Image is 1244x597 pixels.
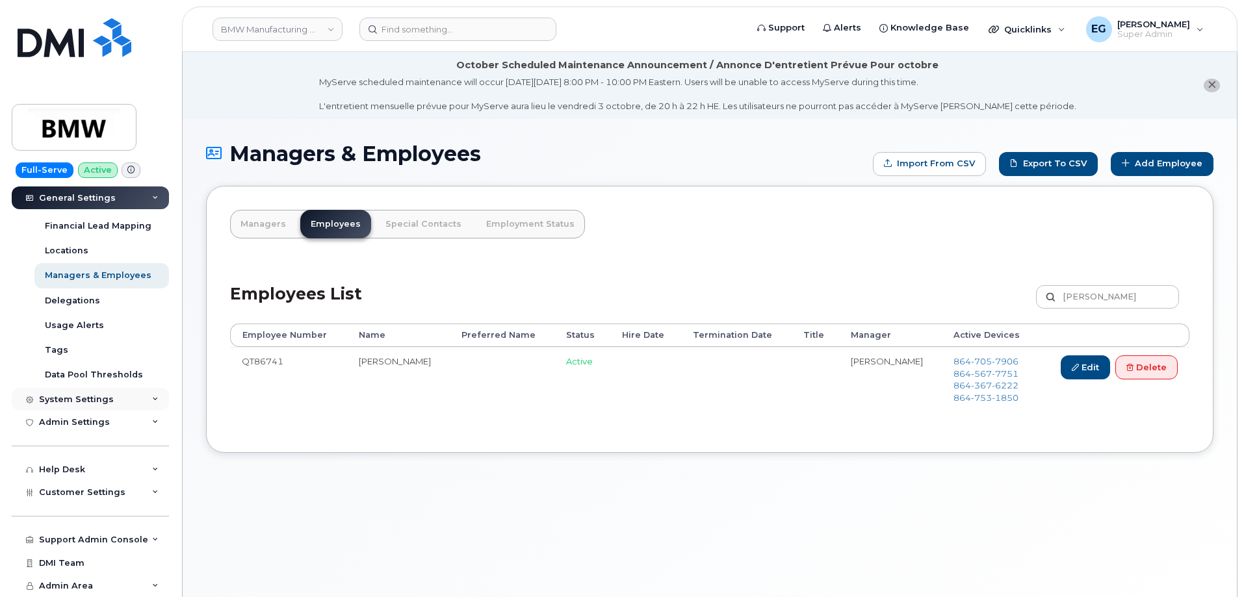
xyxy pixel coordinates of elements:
[230,285,362,324] h2: Employees List
[953,380,1018,390] span: 864
[851,355,930,368] li: [PERSON_NAME]
[456,58,939,72] div: October Scheduled Maintenance Announcement / Annonce D'entretient Prévue Pour octobre
[971,392,992,403] span: 753
[953,368,1018,379] a: 8645677751
[230,324,347,347] th: Employee Number
[566,356,593,366] span: Active
[971,356,992,366] span: 705
[953,368,1018,379] span: 864
[971,380,992,390] span: 367
[450,324,554,347] th: Preferred Name
[873,152,986,176] form: Import from CSV
[992,392,1018,403] span: 1850
[992,380,1018,390] span: 6222
[992,356,1018,366] span: 7906
[476,210,585,238] a: Employment Status
[992,368,1018,379] span: 7751
[942,324,1038,347] th: Active Devices
[347,324,450,347] th: Name
[971,368,992,379] span: 567
[953,356,1018,366] a: 8647057906
[1187,540,1234,587] iframe: Messenger Launcher
[319,76,1076,112] div: MyServe scheduled maintenance will occur [DATE][DATE] 8:00 PM - 10:00 PM Eastern. Users will be u...
[792,324,839,347] th: Title
[610,324,681,347] th: Hire Date
[554,324,610,347] th: Status
[953,392,1018,403] a: 8647531850
[999,152,1098,176] a: Export to CSV
[375,210,472,238] a: Special Contacts
[1111,152,1213,176] a: Add Employee
[953,380,1018,390] a: 8643676222
[1204,79,1220,92] button: close notification
[206,142,866,165] h1: Managers & Employees
[1061,355,1110,379] a: Edit
[953,356,1018,366] span: 864
[953,392,1018,403] span: 864
[347,347,450,417] td: [PERSON_NAME]
[839,324,942,347] th: Manager
[300,210,371,238] a: Employees
[230,347,347,417] td: QT86741
[1115,355,1178,379] a: Delete
[230,210,296,238] a: Managers
[681,324,792,347] th: Termination Date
